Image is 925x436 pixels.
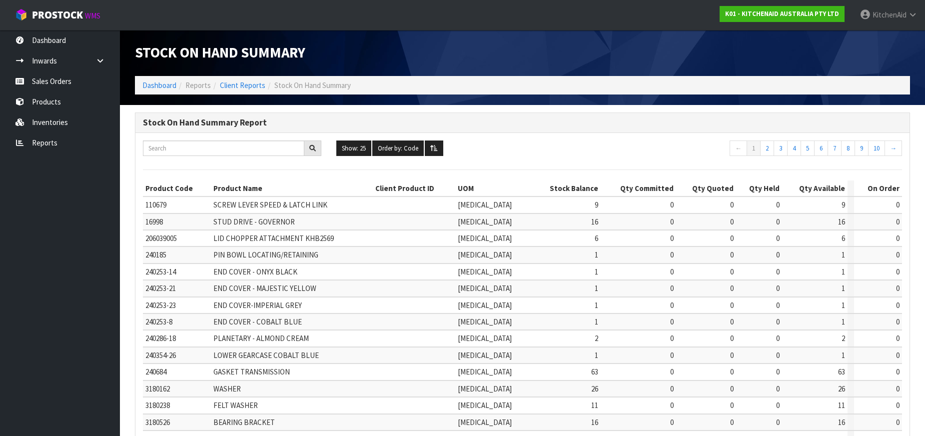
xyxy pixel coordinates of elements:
[213,200,327,209] span: SCREW LEVER SPEED & LATCH LINK
[730,233,734,243] span: 0
[725,9,839,18] strong: K01 - KITCHENAID AUSTRALIA PTY LTD
[896,250,900,259] span: 0
[776,233,780,243] span: 0
[896,367,900,376] span: 0
[145,400,170,410] span: 3180238
[736,180,782,196] th: Qty Held
[896,384,900,393] span: 0
[730,283,734,293] span: 0
[896,283,900,293] span: 0
[213,300,302,310] span: END COVER-IMPERIAL GREY
[213,317,302,326] span: END COVER - COBALT BLUE
[868,140,885,156] a: 10
[776,350,780,360] span: 0
[595,233,598,243] span: 6
[724,140,902,159] nav: Page navigation
[213,400,258,410] span: FELT WASHER
[458,300,512,310] span: [MEDICAL_DATA]
[842,317,845,326] span: 1
[873,10,907,19] span: KitchenAid
[896,233,900,243] span: 0
[145,267,176,276] span: 240253-14
[896,200,900,209] span: 0
[213,250,318,259] span: PIN BOWL LOCATING/RETAINING
[373,180,455,196] th: Client Product ID
[670,233,674,243] span: 0
[896,333,900,343] span: 0
[730,200,734,209] span: 0
[838,217,845,226] span: 16
[896,217,900,226] span: 0
[842,333,845,343] span: 2
[730,300,734,310] span: 0
[595,300,598,310] span: 1
[774,140,788,156] a: 3
[896,417,900,427] span: 0
[145,317,172,326] span: 240253-8
[595,200,598,209] span: 9
[828,140,842,156] a: 7
[838,417,845,427] span: 16
[145,300,176,310] span: 240253-23
[670,217,674,226] span: 0
[670,350,674,360] span: 0
[458,384,512,393] span: [MEDICAL_DATA]
[670,317,674,326] span: 0
[458,233,512,243] span: [MEDICAL_DATA]
[838,400,845,410] span: 11
[730,400,734,410] span: 0
[145,250,166,259] span: 240185
[776,317,780,326] span: 0
[782,180,848,196] th: Qty Available
[458,333,512,343] span: [MEDICAL_DATA]
[213,283,316,293] span: END COVER - MAJESTIC YELLOW
[458,400,512,410] span: [MEDICAL_DATA]
[213,217,295,226] span: STUD DRIVE - GOVERNOR
[842,283,845,293] span: 1
[211,180,373,196] th: Product Name
[142,80,176,90] a: Dashboard
[670,283,674,293] span: 0
[896,317,900,326] span: 0
[145,417,170,427] span: 3180526
[135,43,305,61] span: Stock On Hand Summary
[145,367,166,376] span: 240684
[591,367,598,376] span: 63
[458,417,512,427] span: [MEDICAL_DATA]
[670,333,674,343] span: 0
[841,140,855,156] a: 8
[591,417,598,427] span: 16
[145,350,176,360] span: 240354-26
[776,283,780,293] span: 0
[458,267,512,276] span: [MEDICAL_DATA]
[455,180,531,196] th: UOM
[595,250,598,259] span: 1
[213,267,297,276] span: END COVER - ONYX BLACK
[458,200,512,209] span: [MEDICAL_DATA]
[595,333,598,343] span: 2
[776,367,780,376] span: 0
[274,80,351,90] span: Stock On Hand Summary
[145,384,170,393] span: 3180162
[730,250,734,259] span: 0
[458,217,512,226] span: [MEDICAL_DATA]
[532,180,601,196] th: Stock Balance
[896,267,900,276] span: 0
[730,317,734,326] span: 0
[730,384,734,393] span: 0
[595,317,598,326] span: 1
[220,80,265,90] a: Client Reports
[458,283,512,293] span: [MEDICAL_DATA]
[670,250,674,259] span: 0
[591,217,598,226] span: 16
[730,217,734,226] span: 0
[595,283,598,293] span: 1
[670,367,674,376] span: 0
[213,367,290,376] span: GASKET TRANSMISSION
[776,217,780,226] span: 0
[896,400,900,410] span: 0
[458,250,512,259] span: [MEDICAL_DATA]
[838,367,845,376] span: 63
[458,317,512,326] span: [MEDICAL_DATA]
[842,250,845,259] span: 1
